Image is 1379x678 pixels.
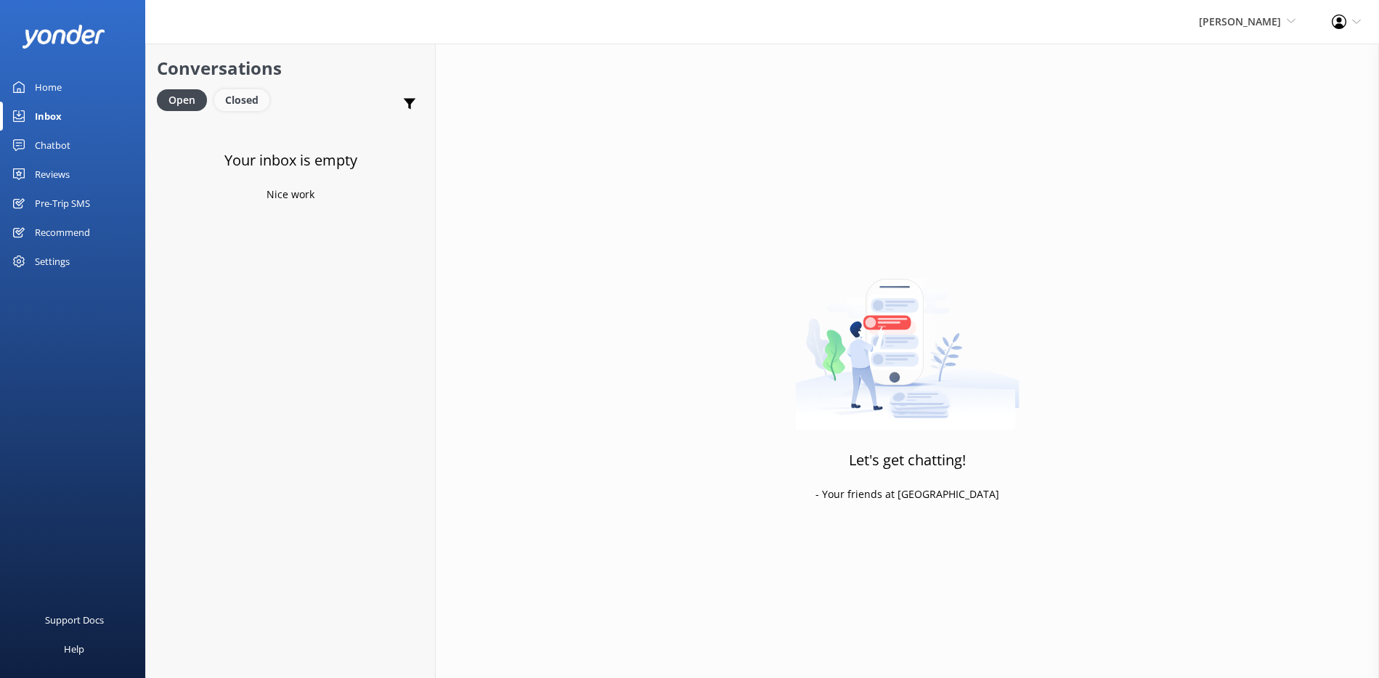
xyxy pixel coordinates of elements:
[157,89,207,111] div: Open
[849,449,966,472] h3: Let's get chatting!
[157,91,214,107] a: Open
[795,248,1020,430] img: artwork of a man stealing a conversation from at giant smartphone
[35,247,70,276] div: Settings
[35,102,62,131] div: Inbox
[35,189,90,218] div: Pre-Trip SMS
[35,73,62,102] div: Home
[35,160,70,189] div: Reviews
[214,91,277,107] a: Closed
[35,131,70,160] div: Chatbot
[64,634,84,663] div: Help
[815,486,999,502] p: - Your friends at [GEOGRAPHIC_DATA]
[22,25,105,49] img: yonder-white-logo.png
[1199,15,1281,28] span: [PERSON_NAME]
[214,89,269,111] div: Closed
[45,605,104,634] div: Support Docs
[35,218,90,247] div: Recommend
[224,149,357,172] h3: Your inbox is empty
[267,187,314,203] p: Nice work
[157,54,424,82] h2: Conversations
